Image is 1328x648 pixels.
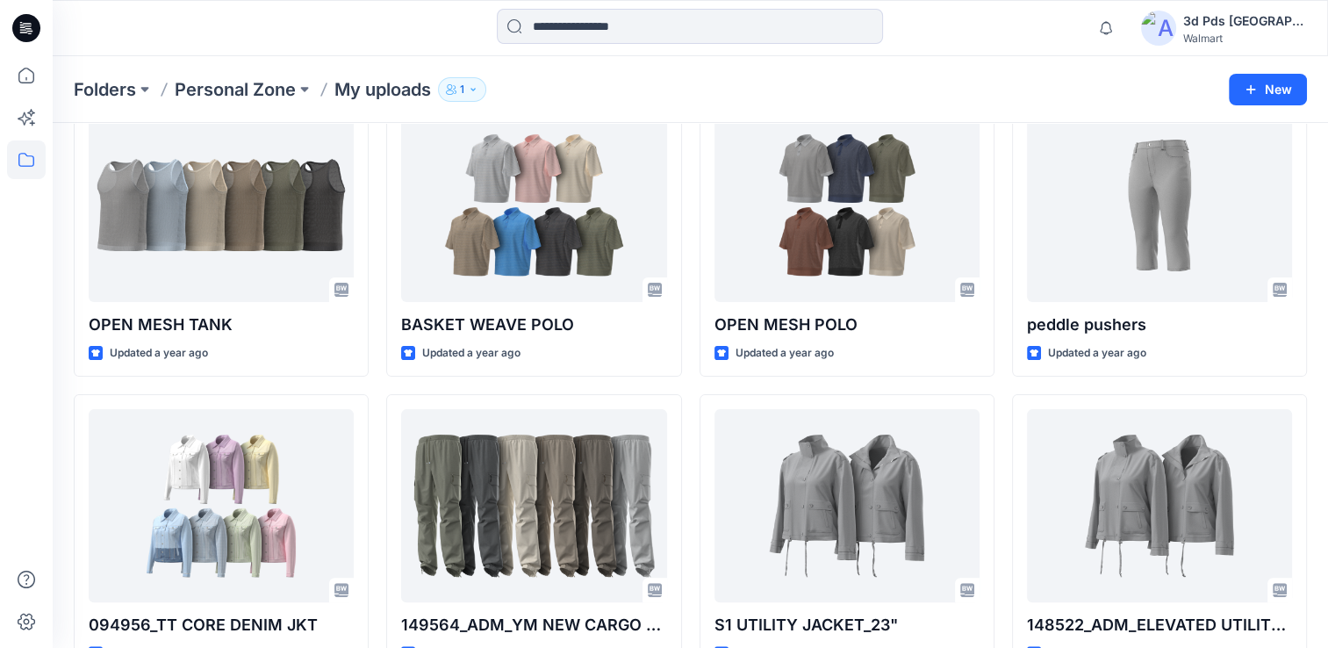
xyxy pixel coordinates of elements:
[1027,613,1292,637] p: 148522_ADM_ELEVATED UTILITY JACKET
[1229,74,1307,105] button: New
[1027,409,1292,602] a: 148522_ADM_ELEVATED UTILITY JACKET
[89,313,354,337] p: OPEN MESH TANK
[334,77,431,102] p: My uploads
[714,613,980,637] p: S1 UTILITY JACKET_23"
[110,344,208,363] p: Updated a year ago
[1183,32,1306,45] div: Walmart
[401,613,666,637] p: 149564_ADM_YM NEW CARGO PANT
[401,409,666,602] a: 149564_ADM_YM NEW CARGO PANT
[736,344,834,363] p: Updated a year ago
[74,77,136,102] a: Folders
[714,109,980,302] a: OPEN MESH POLO
[89,613,354,637] p: 094956_TT CORE DENIM JKT
[175,77,296,102] a: Personal Zone
[714,313,980,337] p: OPEN MESH POLO
[1048,344,1146,363] p: Updated a year ago
[1027,109,1292,302] a: peddle pushers
[1141,11,1176,46] img: avatar
[401,313,666,337] p: BASKET WEAVE POLO
[89,409,354,602] a: 094956_TT CORE DENIM JKT
[460,80,464,99] p: 1
[422,344,520,363] p: Updated a year ago
[1183,11,1306,32] div: 3d Pds [GEOGRAPHIC_DATA]
[1027,313,1292,337] p: peddle pushers
[89,109,354,302] a: OPEN MESH TANK
[438,77,486,102] button: 1
[401,109,666,302] a: BASKET WEAVE POLO
[714,409,980,602] a: S1 UTILITY JACKET_23"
